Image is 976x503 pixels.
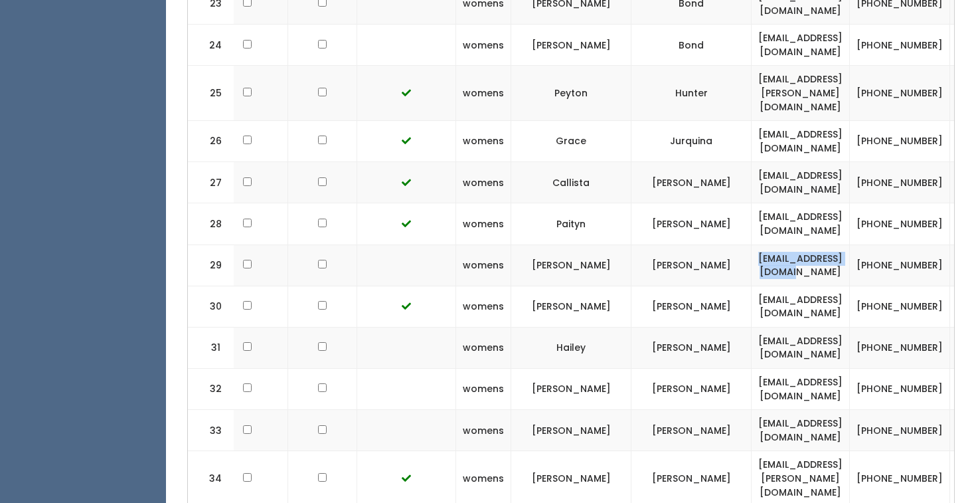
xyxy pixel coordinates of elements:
td: Hailey [511,327,631,368]
td: 28 [188,203,234,245]
td: Callista [511,162,631,203]
td: [PERSON_NAME] [511,286,631,327]
td: 32 [188,369,234,410]
td: 26 [188,121,234,162]
td: womens [456,369,511,410]
td: 27 [188,162,234,203]
td: [PERSON_NAME] [511,245,631,286]
td: [PHONE_NUMBER] [850,245,950,286]
td: [PERSON_NAME] [631,203,752,245]
td: [PERSON_NAME] [511,369,631,410]
td: [EMAIL_ADDRESS][DOMAIN_NAME] [752,286,850,327]
td: [PHONE_NUMBER] [850,25,950,66]
td: [EMAIL_ADDRESS][PERSON_NAME][DOMAIN_NAME] [752,66,850,121]
td: [EMAIL_ADDRESS][DOMAIN_NAME] [752,25,850,66]
td: [EMAIL_ADDRESS][DOMAIN_NAME] [752,162,850,203]
td: [PERSON_NAME] [631,327,752,368]
td: [PHONE_NUMBER] [850,121,950,162]
td: 29 [188,245,234,286]
td: Jurquina [631,121,752,162]
td: [EMAIL_ADDRESS][DOMAIN_NAME] [752,245,850,286]
td: womens [456,286,511,327]
td: Peyton [511,66,631,121]
td: [EMAIL_ADDRESS][DOMAIN_NAME] [752,369,850,410]
td: womens [456,66,511,121]
td: [PERSON_NAME] [631,369,752,410]
td: 31 [188,327,234,368]
td: Hunter [631,66,752,121]
td: 33 [188,410,234,451]
td: [PERSON_NAME] [631,162,752,203]
td: [PHONE_NUMBER] [850,286,950,327]
td: 24 [188,25,234,66]
td: womens [456,245,511,286]
td: [PERSON_NAME] [631,286,752,327]
td: [EMAIL_ADDRESS][DOMAIN_NAME] [752,121,850,162]
td: Grace [511,121,631,162]
td: Paityn [511,203,631,245]
td: [PHONE_NUMBER] [850,162,950,203]
td: womens [456,25,511,66]
td: [PERSON_NAME] [631,410,752,451]
td: [PHONE_NUMBER] [850,369,950,410]
td: Bond [631,25,752,66]
td: [PHONE_NUMBER] [850,327,950,368]
td: womens [456,410,511,451]
td: womens [456,327,511,368]
td: [EMAIL_ADDRESS][DOMAIN_NAME] [752,410,850,451]
td: [PERSON_NAME] [511,410,631,451]
td: [PHONE_NUMBER] [850,410,950,451]
td: womens [456,203,511,245]
td: 30 [188,286,234,327]
td: womens [456,162,511,203]
td: [PERSON_NAME] [511,25,631,66]
td: [PHONE_NUMBER] [850,203,950,245]
td: womens [456,121,511,162]
td: [EMAIL_ADDRESS][DOMAIN_NAME] [752,327,850,368]
td: [PERSON_NAME] [631,245,752,286]
td: 25 [188,66,234,121]
td: [EMAIL_ADDRESS][DOMAIN_NAME] [752,203,850,245]
td: [PHONE_NUMBER] [850,66,950,121]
